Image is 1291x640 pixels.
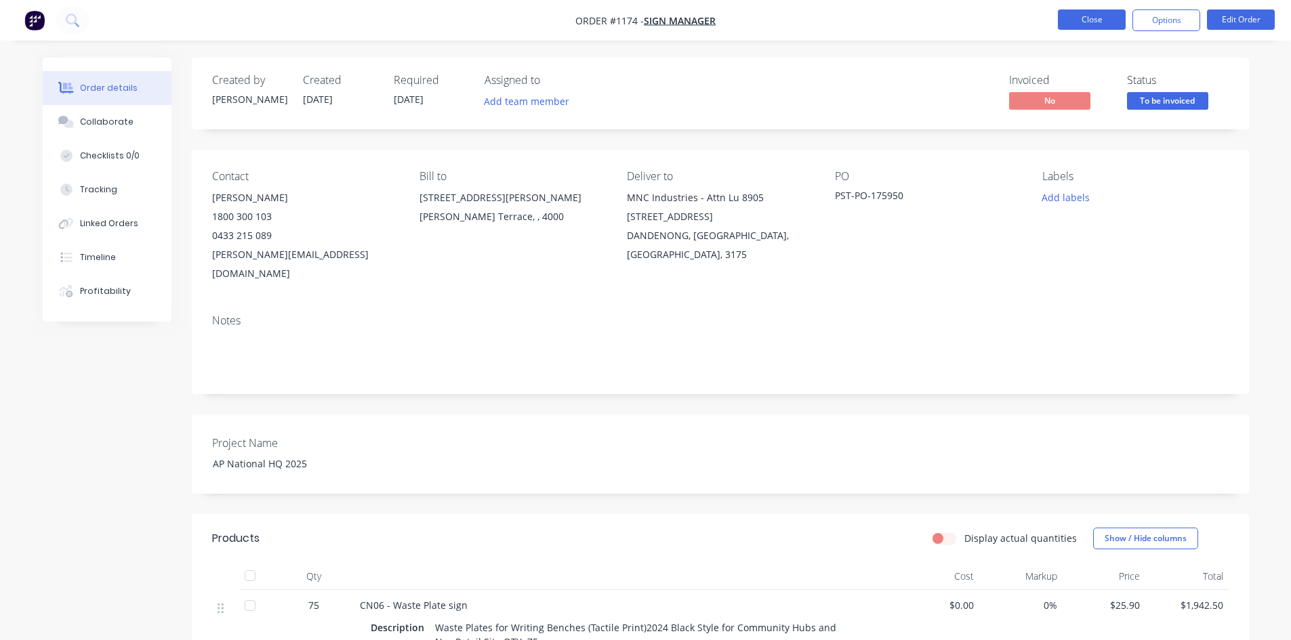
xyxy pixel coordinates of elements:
div: 1800 300 103 [212,207,398,226]
button: Tracking [43,173,171,207]
span: CN06 - Waste Plate sign [360,599,468,612]
div: [PERSON_NAME] [212,188,398,207]
button: To be invoiced [1127,92,1208,112]
div: Price [1063,563,1146,590]
div: [PERSON_NAME]1800 300 1030433 215 089[PERSON_NAME][EMAIL_ADDRESS][DOMAIN_NAME] [212,188,398,283]
div: Required [394,74,468,87]
div: Assigned to [485,74,620,87]
div: [PERSON_NAME][EMAIL_ADDRESS][DOMAIN_NAME] [212,245,398,283]
div: Timeline [80,251,116,263]
div: Profitability [80,285,131,297]
div: [STREET_ADDRESS][PERSON_NAME][PERSON_NAME] Terrace, , 4000 [419,188,605,232]
img: Factory [24,10,45,30]
span: Order #1174 - [575,14,644,27]
span: $0.00 [902,598,975,612]
div: AP National HQ 2025 [202,454,371,473]
div: 0433 215 089 [212,226,398,245]
div: Qty [273,563,354,590]
div: Checklists 0/0 [80,150,140,162]
button: Order details [43,71,171,105]
button: Show / Hide columns [1093,528,1198,549]
div: Linked Orders [80,217,138,230]
span: [DATE] [303,93,333,106]
button: Options [1132,9,1200,31]
div: Bill to [419,170,605,183]
a: Sign Manager [644,14,716,27]
div: PO [835,170,1021,183]
div: DANDENONG, [GEOGRAPHIC_DATA], [GEOGRAPHIC_DATA], 3175 [627,226,813,264]
label: Project Name [212,435,382,451]
div: [STREET_ADDRESS][PERSON_NAME] [419,188,605,207]
span: $1,942.50 [1151,598,1223,612]
button: Add team member [476,92,576,110]
div: Cost [897,563,980,590]
span: $25.90 [1068,598,1141,612]
button: Add team member [485,92,577,110]
div: PST-PO-175950 [835,188,1004,207]
div: Created by [212,74,287,87]
button: Close [1058,9,1126,30]
div: Deliver to [627,170,813,183]
div: MNC Industries - Attn Lu 8905 [STREET_ADDRESS] [627,188,813,226]
button: Profitability [43,274,171,308]
div: Labels [1042,170,1228,183]
div: Description [371,618,430,637]
button: Collaborate [43,105,171,139]
div: Created [303,74,377,87]
button: Linked Orders [43,207,171,240]
span: To be invoiced [1127,92,1208,109]
button: Checklists 0/0 [43,139,171,173]
div: Products [212,530,260,547]
div: MNC Industries - Attn Lu 8905 [STREET_ADDRESS]DANDENONG, [GEOGRAPHIC_DATA], [GEOGRAPHIC_DATA], 3175 [627,188,813,264]
div: Invoiced [1009,74,1111,87]
button: Edit Order [1207,9,1275,30]
div: Order details [80,82,138,94]
div: Status [1127,74,1229,87]
span: No [1009,92,1090,109]
div: Markup [979,563,1063,590]
div: Tracking [80,184,117,196]
button: Add labels [1035,188,1097,207]
span: [DATE] [394,93,424,106]
div: Total [1145,563,1229,590]
div: Contact [212,170,398,183]
div: [PERSON_NAME] Terrace, , 4000 [419,207,605,226]
div: Collaborate [80,116,134,128]
div: Notes [212,314,1229,327]
label: Display actual quantities [964,531,1077,545]
span: 0% [985,598,1057,612]
span: 75 [308,598,319,612]
button: Timeline [43,240,171,274]
div: [PERSON_NAME] [212,92,287,106]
